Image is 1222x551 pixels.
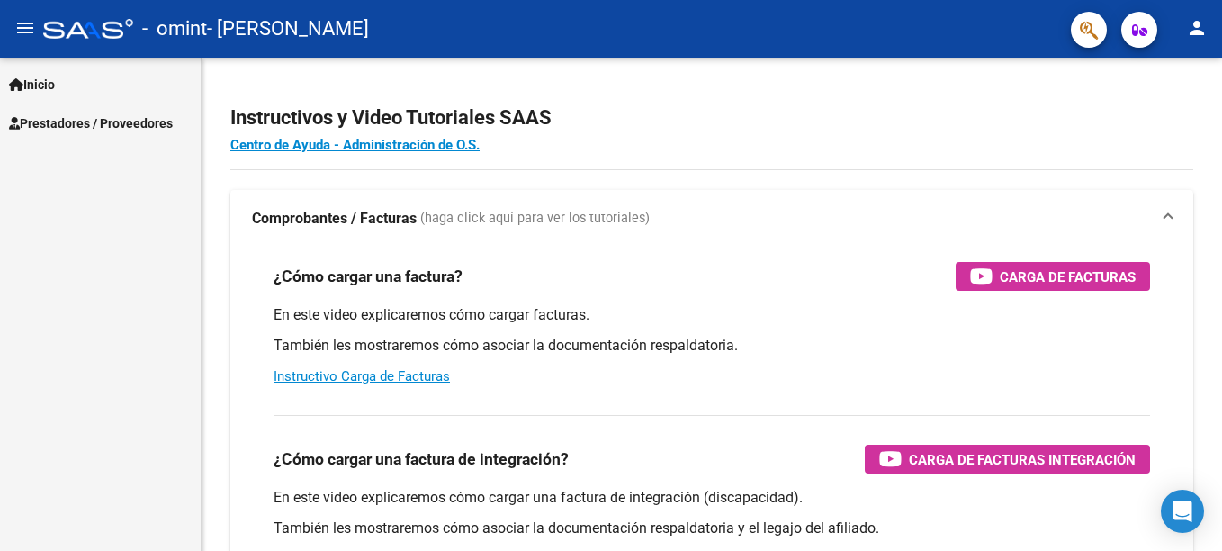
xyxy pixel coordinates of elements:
p: En este video explicaremos cómo cargar facturas. [274,305,1150,325]
span: Inicio [9,75,55,95]
span: (haga click aquí para ver los tutoriales) [420,209,650,229]
span: - omint [142,9,207,49]
a: Centro de Ayuda - Administración de O.S. [230,137,480,153]
span: Carga de Facturas [1000,266,1136,288]
span: Prestadores / Proveedores [9,113,173,133]
button: Carga de Facturas Integración [865,445,1150,474]
mat-expansion-panel-header: Comprobantes / Facturas (haga click aquí para ver los tutoriales) [230,190,1193,248]
h2: Instructivos y Video Tutoriales SAAS [230,101,1193,135]
p: También les mostraremos cómo asociar la documentación respaldatoria. [274,336,1150,356]
a: Instructivo Carga de Facturas [274,368,450,384]
mat-icon: menu [14,17,36,39]
p: En este video explicaremos cómo cargar una factura de integración (discapacidad). [274,488,1150,508]
strong: Comprobantes / Facturas [252,209,417,229]
button: Carga de Facturas [956,262,1150,291]
span: Carga de Facturas Integración [909,448,1136,471]
mat-icon: person [1186,17,1208,39]
div: Open Intercom Messenger [1161,490,1204,533]
h3: ¿Cómo cargar una factura? [274,264,463,289]
h3: ¿Cómo cargar una factura de integración? [274,447,569,472]
p: También les mostraremos cómo asociar la documentación respaldatoria y el legajo del afiliado. [274,519,1150,538]
span: - [PERSON_NAME] [207,9,369,49]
